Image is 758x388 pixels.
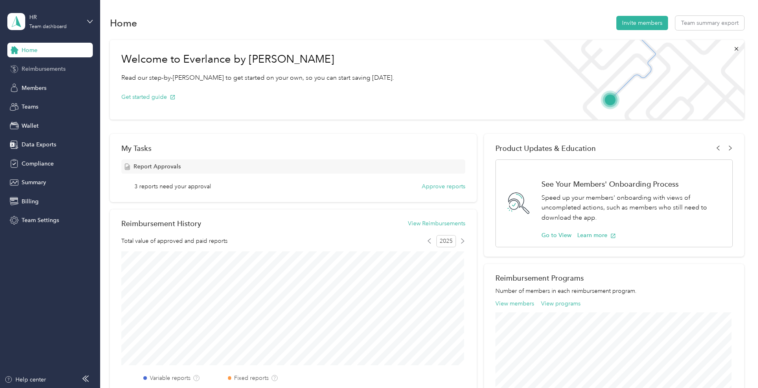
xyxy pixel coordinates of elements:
[121,53,394,66] h1: Welcome to Everlance by [PERSON_NAME]
[22,65,66,73] span: Reimbursements
[22,178,46,187] span: Summary
[495,287,733,295] p: Number of members in each reimbursement program.
[541,193,724,223] p: Speed up your members' onboarding with views of uncompleted actions, such as members who still ne...
[121,219,201,228] h2: Reimbursement History
[422,182,465,191] button: Approve reports
[541,231,572,240] button: Go to View
[29,24,67,29] div: Team dashboard
[121,73,394,83] p: Read our step-by-[PERSON_NAME] to get started on your own, so you can start saving [DATE].
[436,235,456,247] span: 2025
[495,144,596,153] span: Product Updates & Education
[495,274,733,282] h2: Reimbursement Programs
[22,122,39,130] span: Wallet
[22,46,37,54] span: Home
[121,237,228,245] span: Total value of approved and paid reports
[408,219,465,228] button: View Reimbursements
[495,299,534,308] button: View members
[22,102,38,111] span: Teams
[22,140,56,149] span: Data Exports
[541,299,581,308] button: View programs
[577,231,616,240] button: Learn more
[712,342,758,388] iframe: Everlance-gr Chat Button Frame
[150,374,191,382] label: Variable reports
[29,13,80,22] div: HR
[22,216,59,225] span: Team Settings
[121,93,175,101] button: Get started guide
[22,197,39,206] span: Billing
[535,40,744,120] img: Welcome to everlance
[22,84,46,92] span: Members
[4,375,46,384] button: Help center
[134,162,181,171] span: Report Approvals
[234,374,269,382] label: Fixed reports
[541,180,724,188] h1: See Your Members' Onboarding Process
[121,144,465,153] div: My Tasks
[675,16,744,30] button: Team summary export
[22,159,54,168] span: Compliance
[110,19,137,27] h1: Home
[616,16,668,30] button: Invite members
[134,182,211,191] span: 3 reports need your approval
